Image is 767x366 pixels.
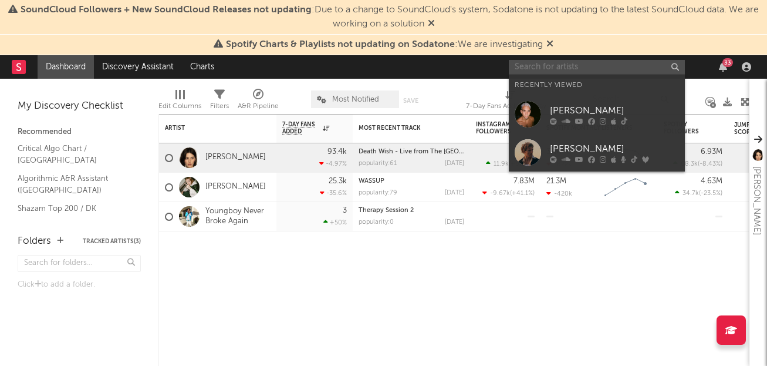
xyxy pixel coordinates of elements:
[466,85,554,119] div: 7-Day Fans Added (7-Day Fans Added)
[329,177,347,185] div: 25.3k
[490,190,510,197] span: -9.67k
[238,85,279,119] div: A&R Pipeline
[749,166,763,235] div: [PERSON_NAME]
[359,190,397,196] div: popularity: 79
[226,40,543,49] span: : We are investigating
[18,234,51,249] div: Folders
[550,142,679,156] div: [PERSON_NAME]
[681,161,698,167] span: 68.3k
[734,122,763,136] div: Jump Score
[343,207,347,214] div: 3
[158,85,201,119] div: Edit Columns
[445,160,464,167] div: [DATE]
[673,160,722,167] div: ( )
[428,19,435,29] span: Dismiss
[509,133,685,172] a: [PERSON_NAME]
[546,177,566,185] div: 21.3M
[701,177,722,185] div: 4.63M
[509,95,685,133] a: [PERSON_NAME]
[18,278,141,292] div: Click to add a folder.
[466,99,554,113] div: 7-Day Fans Added (7-Day Fans Added)
[205,207,271,227] a: Youngboy Never Broke Again
[445,190,464,196] div: [DATE]
[18,255,141,272] input: Search for folders...
[359,178,384,184] a: WASSUP
[332,96,379,103] span: Most Notified
[359,149,464,155] div: Death Wish - Live from The O2 Arena
[513,177,535,185] div: 7.83M
[476,121,517,135] div: Instagram Followers
[182,55,222,79] a: Charts
[226,40,455,49] span: Spotify Charts & Playlists not updating on Sodatone
[515,78,679,92] div: Recently Viewed
[359,207,464,214] div: Therapy Session 2
[494,161,509,167] span: 11.9k
[18,142,129,166] a: Critical Algo Chart / [GEOGRAPHIC_DATA]
[165,125,253,132] div: Artist
[599,173,652,202] svg: Chart title
[21,5,759,29] span: : Due to a change to SoundCloud's system, Sodatone is not updating to the latest SoundCloud data....
[359,207,414,214] a: Therapy Session 2
[719,62,727,72] button: 33
[512,190,533,197] span: +41.1 %
[509,60,685,75] input: Search for artists
[359,219,394,226] div: popularity: 0
[359,125,447,132] div: Most Recent Track
[486,160,535,167] div: ( )
[94,55,182,79] a: Discovery Assistant
[700,161,721,167] span: -8.43 %
[210,99,229,113] div: Filters
[18,125,141,139] div: Recommended
[722,58,733,67] div: 33
[546,40,553,49] span: Dismiss
[238,99,279,113] div: A&R Pipeline
[546,190,572,197] div: -420k
[18,202,129,215] a: Shazam Top 200 / DK
[701,148,722,156] div: 6.93M
[18,172,129,196] a: Algorithmic A&R Assistant ([GEOGRAPHIC_DATA])
[282,121,320,135] span: 7-Day Fans Added
[675,189,722,197] div: ( )
[359,178,464,184] div: WASSUP
[550,103,679,117] div: [PERSON_NAME]
[83,239,141,244] button: Tracked Artists(3)
[359,160,397,167] div: popularity: 61
[403,98,418,104] button: Save
[18,99,141,113] div: My Discovery Checklist
[205,153,266,163] a: [PERSON_NAME]
[158,99,201,113] div: Edit Columns
[210,85,229,119] div: Filters
[682,190,699,197] span: 34.7k
[359,149,510,155] a: Death Wish - Live from The [GEOGRAPHIC_DATA]
[319,160,347,167] div: -4.97 %
[21,5,312,15] span: SoundCloud Followers + New SoundCloud Releases not updating
[205,182,266,192] a: [PERSON_NAME]
[701,190,721,197] span: -23.5 %
[320,189,347,197] div: -35.6 %
[482,189,535,197] div: ( )
[38,55,94,79] a: Dashboard
[445,219,464,226] div: [DATE]
[327,148,347,156] div: 93.4k
[323,219,347,226] div: +50 %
